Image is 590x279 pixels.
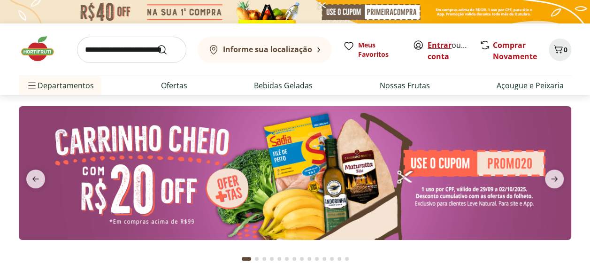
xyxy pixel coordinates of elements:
[564,45,567,54] span: 0
[254,80,313,91] a: Bebidas Geladas
[77,37,186,63] input: search
[343,248,351,270] button: Go to page 14 from fs-carousel
[428,39,469,62] span: ou
[336,248,343,270] button: Go to page 13 from fs-carousel
[380,80,430,91] a: Nossas Frutas
[328,248,336,270] button: Go to page 12 from fs-carousel
[358,40,401,59] span: Meus Favoritos
[26,74,94,97] span: Departamentos
[161,80,187,91] a: Ofertas
[268,248,276,270] button: Go to page 4 from fs-carousel
[261,248,268,270] button: Go to page 3 from fs-carousel
[19,106,571,240] img: cupom
[253,248,261,270] button: Go to page 2 from fs-carousel
[549,39,571,61] button: Carrinho
[283,248,291,270] button: Go to page 6 from fs-carousel
[223,44,312,54] b: Informe sua localização
[497,80,564,91] a: Açougue e Peixaria
[343,40,401,59] a: Meus Favoritos
[19,170,53,188] button: previous
[198,37,332,63] button: Informe sua localização
[537,170,571,188] button: next
[428,40,479,62] a: Criar conta
[19,35,66,63] img: Hortifruti
[240,248,253,270] button: Current page from fs-carousel
[298,248,306,270] button: Go to page 8 from fs-carousel
[321,248,328,270] button: Go to page 11 from fs-carousel
[156,44,179,55] button: Submit Search
[26,74,38,97] button: Menu
[493,40,537,62] a: Comprar Novamente
[428,40,452,50] a: Entrar
[276,248,283,270] button: Go to page 5 from fs-carousel
[313,248,321,270] button: Go to page 10 from fs-carousel
[306,248,313,270] button: Go to page 9 from fs-carousel
[291,248,298,270] button: Go to page 7 from fs-carousel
